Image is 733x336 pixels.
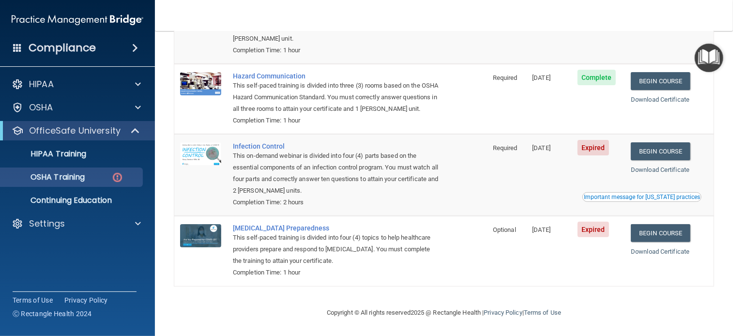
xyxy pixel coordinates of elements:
button: Read this if you are a dental practitioner in the state of CA [582,192,702,202]
span: Required [493,74,518,81]
span: Expired [578,222,609,237]
a: Begin Course [631,72,690,90]
a: [MEDICAL_DATA] Preparedness [233,224,439,232]
span: Required [493,144,518,152]
a: OfficeSafe University [12,125,140,137]
a: Privacy Policy [64,295,108,305]
a: Download Certificate [631,166,689,173]
span: [DATE] [532,144,550,152]
a: Infection Control [233,142,439,150]
p: Continuing Education [6,196,138,205]
p: HIPAA Training [6,149,86,159]
p: OSHA [29,102,53,113]
div: This on-demand webinar is divided into four (4) parts based on the essential components of an inf... [233,150,439,197]
a: Begin Course [631,142,690,160]
span: [DATE] [532,74,550,81]
span: Ⓒ Rectangle Health 2024 [13,309,92,319]
p: Settings [29,218,65,229]
img: PMB logo [12,10,143,30]
span: Complete [578,70,616,85]
div: Completion Time: 1 hour [233,115,439,126]
img: danger-circle.6113f641.png [111,171,123,183]
div: Completion Time: 1 hour [233,267,439,278]
a: Settings [12,218,141,229]
div: Completion Time: 2 hours [233,197,439,208]
a: Download Certificate [631,96,689,103]
a: Download Certificate [631,248,689,255]
a: HIPAA [12,78,141,90]
span: [DATE] [532,226,550,233]
p: HIPAA [29,78,54,90]
span: Optional [493,226,516,233]
div: This self-paced training is divided into four (4) topics to help healthcare providers prepare and... [233,232,439,267]
a: Terms of Use [524,309,561,316]
a: Begin Course [631,224,690,242]
a: Hazard Communication [233,72,439,80]
div: Copyright © All rights reserved 2025 @ Rectangle Health | | [267,297,621,328]
a: Terms of Use [13,295,53,305]
p: OSHA Training [6,172,85,182]
h4: Compliance [29,41,96,55]
div: This self-paced training is divided into three (3) rooms based on the OSHA Hazard Communication S... [233,80,439,115]
button: Open Resource Center [695,44,723,72]
div: Important message for [US_STATE] practices [584,194,700,200]
a: Privacy Policy [484,309,522,316]
span: Expired [578,140,609,155]
iframe: Drift Widget Chat Controller [566,268,721,306]
div: Completion Time: 1 hour [233,45,439,56]
p: OfficeSafe University [29,125,121,137]
a: OSHA [12,102,141,113]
